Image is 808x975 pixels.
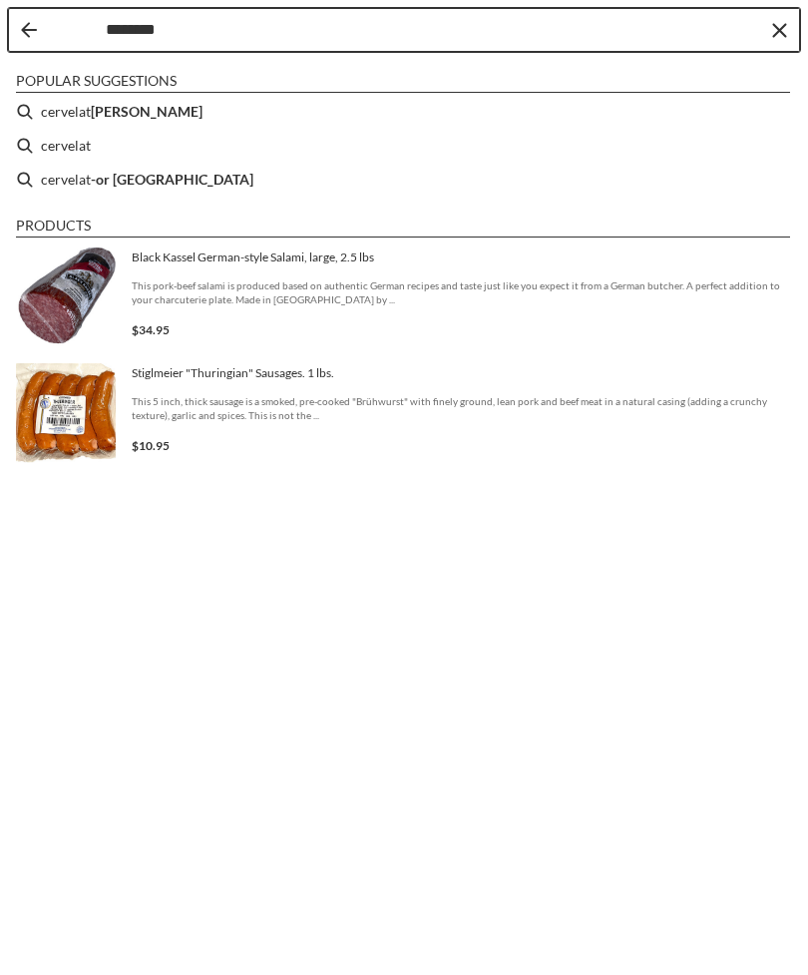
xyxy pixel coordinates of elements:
[16,72,790,93] li: Popular suggestions
[132,394,792,422] span: This 5 inch, thick sausage is a smoked, pre-cooked "Brühwurst" with finely ground, lean pork and ...
[132,278,792,306] span: This pork-beef salami is produced based on authentic German recipes and taste just like you expec...
[769,20,789,40] button: Clear
[16,247,792,347] a: Black Kassel German-style Salami, large, 2.5 lbsThis pork-beef salami is produced based on authen...
[91,100,202,123] b: [PERSON_NAME]
[132,322,170,337] span: $34.95
[8,240,800,355] li: Black Kassel German-style Salami, large, 2.5 lbs
[132,365,792,381] span: Stiglmeier "Thuringian" Sausages. 1 lbs.
[16,363,792,463] a: Stiglmeier "Thuringian" Sausages. 1 lbs.This 5 inch, thick sausage is a smoked, pre-cooked "Brühw...
[8,129,800,163] li: cervelat
[21,22,37,38] button: Back
[91,168,253,191] b: -or [GEOGRAPHIC_DATA]
[132,249,792,265] span: Black Kassel German-style Salami, large, 2.5 lbs
[8,95,800,129] li: cervelat wurst
[132,438,170,453] span: $10.95
[16,217,790,238] li: Products
[8,163,800,197] li: cervelat-or bologna
[8,355,800,471] li: Stiglmeier "Thuringian" Sausages. 1 lbs.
